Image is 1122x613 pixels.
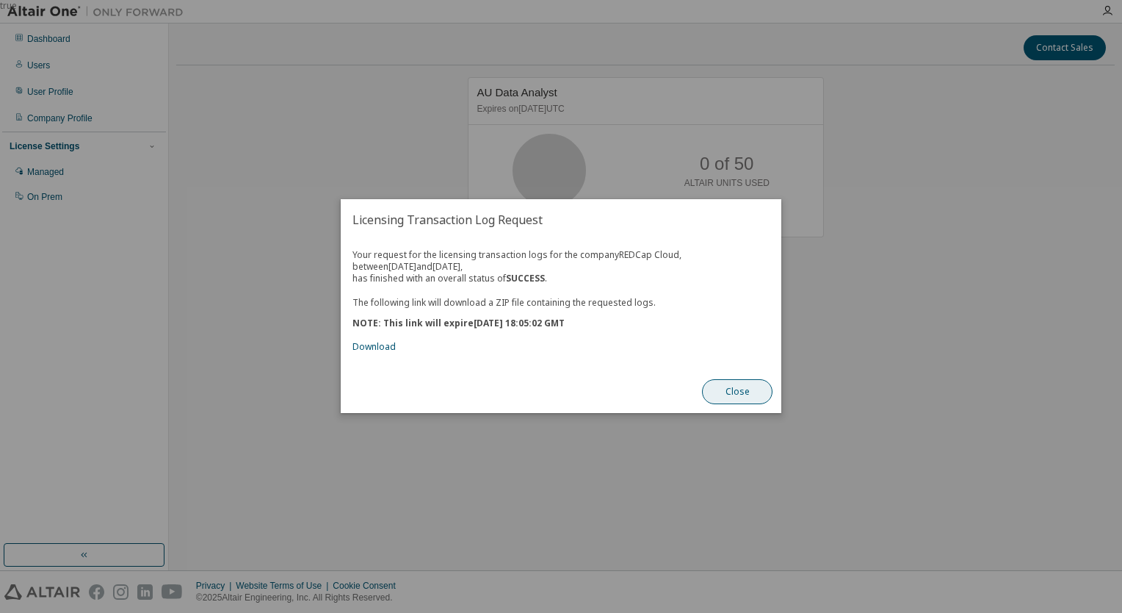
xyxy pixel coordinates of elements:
[506,272,545,284] b: SUCCESS
[341,199,781,240] h2: Licensing Transaction Log Request
[352,296,770,309] p: The following link will download a ZIP file containing the requested logs.
[352,318,565,330] b: NOTE: This link will expire [DATE] 18:05:02 GMT
[702,380,772,405] button: Close
[352,341,396,354] a: Download
[352,249,770,353] div: Your request for the licensing transaction logs for the company REDCap Cloud , between [DATE] and...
